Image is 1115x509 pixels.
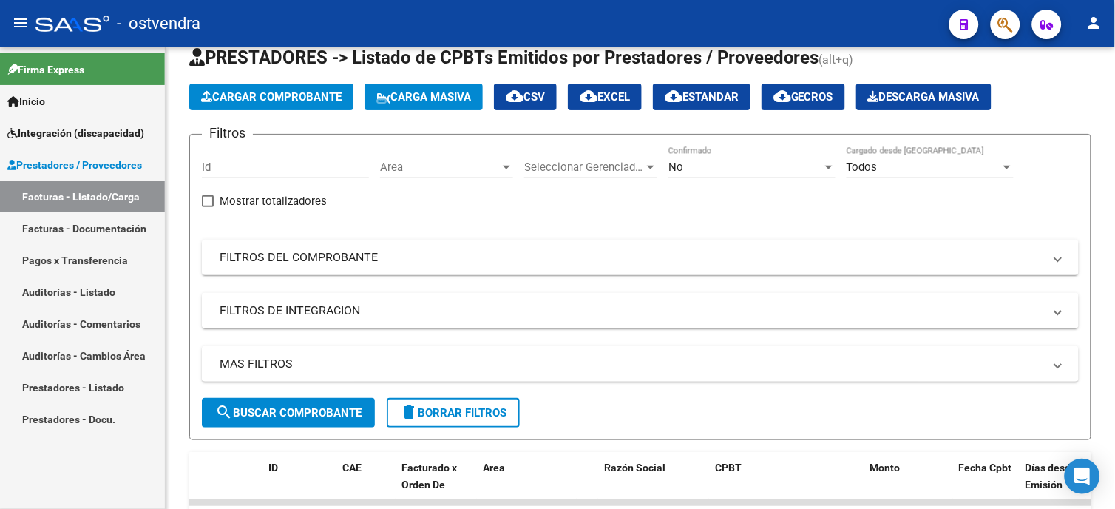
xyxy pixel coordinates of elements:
mat-expansion-panel-header: MAS FILTROS [202,346,1079,382]
span: Seleccionar Gerenciador [524,161,644,174]
span: Integración (discapacidad) [7,125,144,141]
mat-expansion-panel-header: FILTROS DEL COMPROBANTE [202,240,1079,275]
mat-icon: delete [400,403,418,421]
span: CSV [506,90,545,104]
span: Inicio [7,93,45,109]
span: Facturado x Orden De [401,462,457,491]
mat-icon: search [215,403,233,421]
span: Area [380,161,500,174]
span: Borrar Filtros [400,406,506,419]
span: No [668,161,683,174]
app-download-masive: Descarga masiva de comprobantes (adjuntos) [856,84,992,110]
span: Firma Express [7,61,84,78]
mat-icon: cloud_download [773,87,791,105]
mat-icon: menu [12,14,30,32]
mat-icon: cloud_download [506,87,523,105]
mat-panel-title: MAS FILTROS [220,356,1043,372]
span: Estandar [665,90,739,104]
span: Buscar Comprobante [215,406,362,419]
span: Carga Masiva [376,90,471,104]
button: EXCEL [568,84,642,110]
span: Cargar Comprobante [201,90,342,104]
span: Descarga Masiva [868,90,980,104]
button: Cargar Comprobante [189,84,353,110]
button: Estandar [653,84,750,110]
mat-panel-title: FILTROS DEL COMPROBANTE [220,249,1043,266]
mat-expansion-panel-header: FILTROS DE INTEGRACION [202,293,1079,328]
span: (alt+q) [819,53,854,67]
span: Razón Social [604,462,665,473]
h3: Filtros [202,123,253,144]
span: EXCEL [580,90,630,104]
span: CAE [342,462,362,473]
button: CSV [494,84,557,110]
span: Prestadores / Proveedores [7,157,142,173]
button: Buscar Comprobante [202,398,375,428]
button: Carga Masiva [365,84,483,110]
button: Borrar Filtros [387,398,520,428]
span: Area [483,462,505,473]
button: Descarga Masiva [856,84,992,110]
span: Monto [870,462,901,473]
button: Gecros [762,84,845,110]
div: Open Intercom Messenger [1065,459,1100,494]
mat-icon: person [1085,14,1103,32]
span: PRESTADORES -> Listado de CPBTs Emitidos por Prestadores / Proveedores [189,47,819,68]
span: ID [268,462,278,473]
span: Todos [847,161,878,174]
mat-panel-title: FILTROS DE INTEGRACION [220,303,1043,319]
span: Gecros [773,90,833,104]
span: Fecha Cpbt [959,462,1012,473]
span: - ostvendra [117,7,200,40]
span: Días desde Emisión [1026,462,1077,491]
mat-icon: cloud_download [665,87,682,105]
mat-icon: cloud_download [580,87,597,105]
span: CPBT [715,462,742,473]
span: Mostrar totalizadores [220,192,327,210]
